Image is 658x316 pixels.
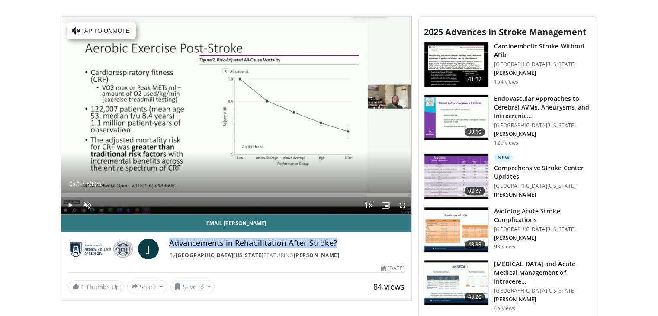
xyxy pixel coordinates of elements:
[494,207,591,224] h3: Avoiding Acute Stroke Complications
[394,197,411,214] button: Fullscreen
[494,183,591,190] p: [GEOGRAPHIC_DATA][US_STATE]
[465,240,485,249] span: 48:38
[176,252,264,259] a: [GEOGRAPHIC_DATA][US_STATE]
[67,22,136,39] button: Tap to unmute
[494,94,591,120] h3: Endovascular Approaches to Cerebral AVMs, Aneurysms, and Intracrania…
[424,26,587,38] span: 2025 Advances in Stroke Management
[138,239,159,259] a: J
[68,239,135,259] img: Medical College of Georgia - Augusta University
[494,42,591,59] h3: Cardioembolic Stroke Without AFib
[79,197,96,214] button: Unmute
[169,252,404,259] div: By FEATURING
[494,131,591,138] p: [PERSON_NAME]
[61,214,412,232] a: Email [PERSON_NAME]
[424,42,591,88] a: 41:12 Cardioembolic Stroke Without AFib [GEOGRAPHIC_DATA][US_STATE] [PERSON_NAME] 154 views
[465,187,485,195] span: 02:37
[424,260,488,305] img: 81089bdf-67af-46f7-b468-220583b2cc1e.150x105_q85_crop-smart_upscale.jpg
[61,197,79,214] button: Play
[465,128,485,136] span: 30:10
[169,239,404,248] h4: Advancements in Rehabilitation After Stroke?
[424,42,488,87] img: 982ab803-8d37-431f-8646-7810a1249e6b.png.150x105_q85_crop-smart_upscale.png
[170,280,215,293] button: Save to
[494,287,591,294] p: [GEOGRAPHIC_DATA][US_STATE]
[465,293,485,301] span: 43:20
[494,70,591,77] p: [PERSON_NAME]
[424,95,488,140] img: 6167d7e7-641b-44fc-89de-ec99ed7447bb.150x105_q85_crop-smart_upscale.jpg
[494,260,591,286] h3: [MEDICAL_DATA] and Acute Medical Management of Intracere…
[494,191,591,198] p: [PERSON_NAME]
[494,164,591,181] h3: Comprehensive Stroke Center Updates
[381,264,404,272] div: [DATE]
[494,243,515,250] p: 93 views
[424,94,591,146] a: 30:10 Endovascular Approaches to Cerebral AVMs, Aneurysms, and Intracrania… [GEOGRAPHIC_DATA][US_...
[68,280,124,293] a: 1 Thumbs Up
[494,122,591,129] p: [GEOGRAPHIC_DATA][US_STATE]
[424,154,488,199] img: 322c99f4-695e-4c59-b7e5-c7dcd19f71dc.150x105_q85_crop-smart_upscale.jpg
[424,207,591,253] a: 48:38 Avoiding Acute Stroke Complications [GEOGRAPHIC_DATA][US_STATE] [PERSON_NAME] 93 views
[494,235,591,242] p: [PERSON_NAME]
[424,207,488,252] img: f87ac537-ec87-44d2-b505-5fd18370a684.150x105_q85_crop-smart_upscale.jpg
[494,61,591,68] p: [GEOGRAPHIC_DATA][US_STATE]
[359,197,377,214] button: Playback Rate
[294,252,340,259] a: [PERSON_NAME]
[127,280,167,293] button: Share
[61,17,412,215] video-js: Video Player
[424,153,591,200] a: 02:37 New Comprehensive Stroke Center Updates [GEOGRAPHIC_DATA][US_STATE] [PERSON_NAME]
[494,139,518,146] p: 129 views
[465,75,485,84] span: 41:12
[377,197,394,214] button: Enable picture-in-picture mode
[424,260,591,312] a: 43:20 [MEDICAL_DATA] and Acute Medical Management of Intracere… [GEOGRAPHIC_DATA][US_STATE] [PERS...
[86,181,101,187] span: 53:25
[494,153,513,162] p: New
[373,281,404,292] span: 84 views
[494,296,591,303] p: [PERSON_NAME]
[61,193,412,197] div: Progress Bar
[494,78,518,85] p: 154 views
[69,181,81,187] span: 0:00
[83,181,85,187] span: /
[81,283,84,291] span: 1
[494,226,591,233] p: [GEOGRAPHIC_DATA][US_STATE]
[494,305,515,312] p: 45 views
